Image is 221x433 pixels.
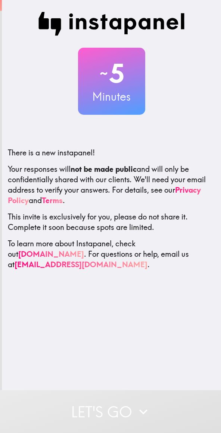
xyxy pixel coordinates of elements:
[8,148,95,157] span: There is a new instapanel!
[8,238,215,270] p: To learn more about Instapanel, check out . For questions or help, email us at .
[18,249,84,259] a: [DOMAIN_NAME]
[15,260,147,269] a: [EMAIL_ADDRESS][DOMAIN_NAME]
[42,196,63,205] a: Terms
[99,62,109,85] span: ~
[8,185,201,205] a: Privacy Policy
[78,89,145,104] h3: Minutes
[8,164,215,206] p: Your responses will and will only be confidentially shared with our clients. We'll need your emai...
[78,58,145,89] h2: 5
[8,212,215,233] p: This invite is exclusively for you, please do not share it. Complete it soon because spots are li...
[38,12,185,36] img: Instapanel
[71,164,137,174] b: not be made public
